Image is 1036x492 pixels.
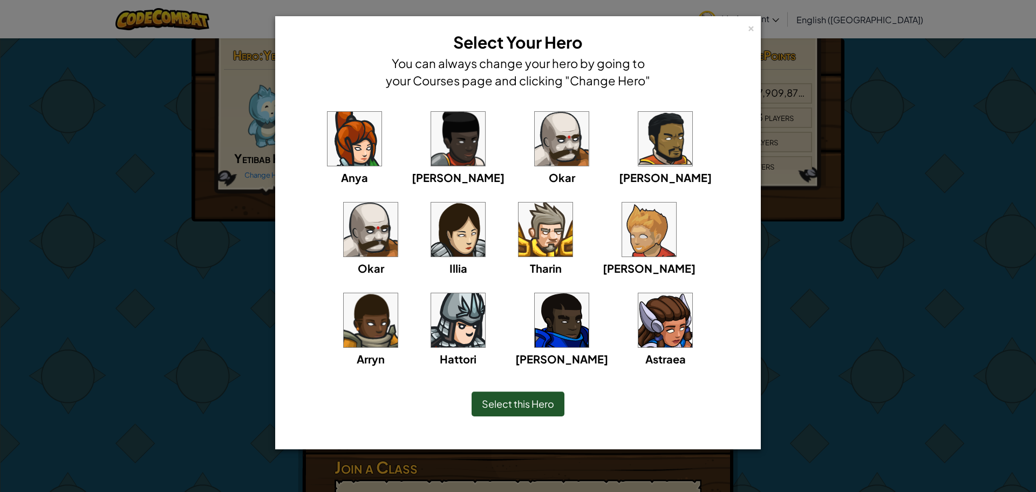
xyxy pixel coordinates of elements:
span: Okar [358,261,384,275]
img: portrait.png [622,203,676,257]
h3: Select Your Hero [383,30,653,55]
span: [PERSON_NAME] [412,171,505,184]
span: Anya [341,171,368,184]
img: portrait.png [431,293,485,347]
span: Illia [449,261,467,275]
img: portrait.png [638,293,692,347]
img: portrait.png [535,112,589,166]
span: [PERSON_NAME] [515,352,608,366]
img: portrait.png [344,203,398,257]
img: portrait.png [431,112,485,166]
span: Arryn [357,352,385,366]
span: [PERSON_NAME] [603,261,696,275]
img: portrait.png [344,293,398,347]
h4: You can always change your hero by going to your Courses page and clicking "Change Hero" [383,55,653,89]
span: Hattori [440,352,476,366]
span: Okar [549,171,575,184]
img: portrait.png [638,112,692,166]
img: portrait.png [519,203,572,257]
img: portrait.png [535,293,589,347]
span: Astraea [645,352,686,366]
img: portrait.png [328,112,381,166]
span: [PERSON_NAME] [619,171,712,184]
div: × [747,21,755,32]
span: Tharin [530,261,562,275]
img: portrait.png [431,203,485,257]
span: Select this Hero [482,397,554,410]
